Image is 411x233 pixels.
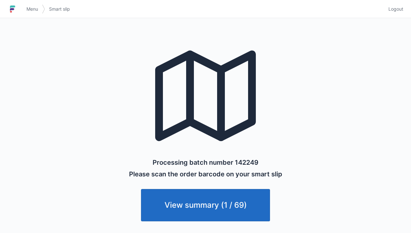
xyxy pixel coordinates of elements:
span: Menu [26,6,38,12]
a: Logout [385,3,403,15]
a: Menu [23,3,42,15]
img: logo-small.jpg [8,4,17,14]
span: Smart slip [49,6,70,12]
a: Smart slip [45,3,74,15]
a: View summary (1 / 69) [141,189,270,221]
p: Processing batch number 142249 [153,158,258,167]
span: Logout [388,6,403,12]
p: Please scan the order barcode on your smart slip [129,170,282,179]
img: svg> [42,1,45,17]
